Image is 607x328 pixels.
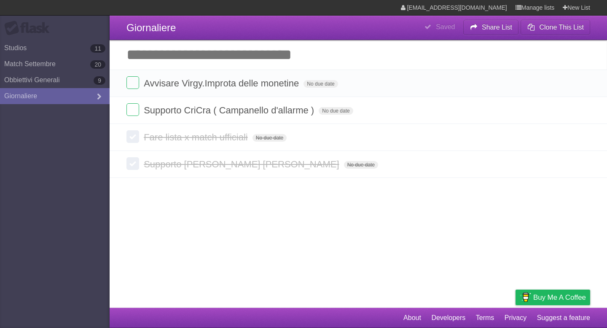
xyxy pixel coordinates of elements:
[482,24,512,31] b: Share List
[303,80,338,88] span: No due date
[521,20,590,35] button: Clone This List
[126,157,139,170] label: Done
[533,290,586,305] span: Buy me a coffee
[90,60,105,69] b: 20
[319,107,353,115] span: No due date
[436,23,455,30] b: Saved
[476,310,494,326] a: Terms
[537,310,590,326] a: Suggest a feature
[144,78,301,89] span: Avvisare Virgy.Improta delle monetine
[126,22,176,33] span: Giornaliere
[463,20,519,35] button: Share List
[90,44,105,53] b: 11
[539,24,584,31] b: Clone This List
[126,130,139,143] label: Done
[431,310,465,326] a: Developers
[144,159,341,169] span: Supporto [PERSON_NAME] [PERSON_NAME]
[505,310,526,326] a: Privacy
[516,290,590,305] a: Buy me a coffee
[144,105,316,116] span: Supporto CriCra ( Campanello d'allarme )
[4,21,55,36] div: Flask
[403,310,421,326] a: About
[144,132,250,142] span: Fare lista x match ufficiali
[520,290,531,304] img: Buy me a coffee
[252,134,287,142] span: No due date
[94,76,105,85] b: 9
[344,161,378,169] span: No due date
[126,76,139,89] label: Done
[126,103,139,116] label: Done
